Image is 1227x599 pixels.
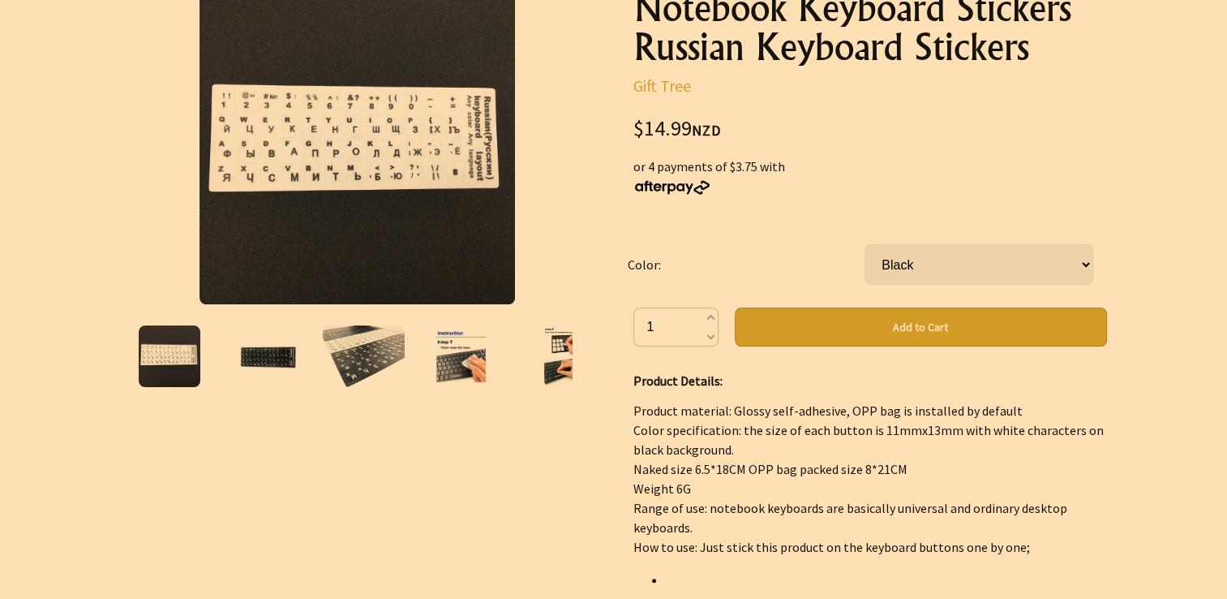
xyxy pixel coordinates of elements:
[323,325,405,387] img: Notebook Keyboard Stickers Russian Keyboard Stickers
[544,325,573,387] img: Notebook Keyboard Stickers Russian Keyboard Stickers
[139,325,200,387] img: Notebook Keyboard Stickers Russian Keyboard Stickers
[633,373,723,389] strong: Product Details:
[633,401,1107,557] p: Product material: Glossy self-adhesive, OPP bag is installed by default Color specification: the ...
[236,325,298,387] img: Notebook Keyboard Stickers Russian Keyboard Stickers
[633,119,1107,140] div: $14.99
[628,222,864,308] td: Color:
[692,121,721,140] span: NZD
[735,308,1107,347] button: Add to Cart
[633,75,691,96] a: Gift Tree
[633,157,1107,196] div: or 4 payments of $3.75 with
[436,325,486,387] img: Notebook Keyboard Stickers Russian Keyboard Stickers
[633,180,711,195] img: Afterpay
